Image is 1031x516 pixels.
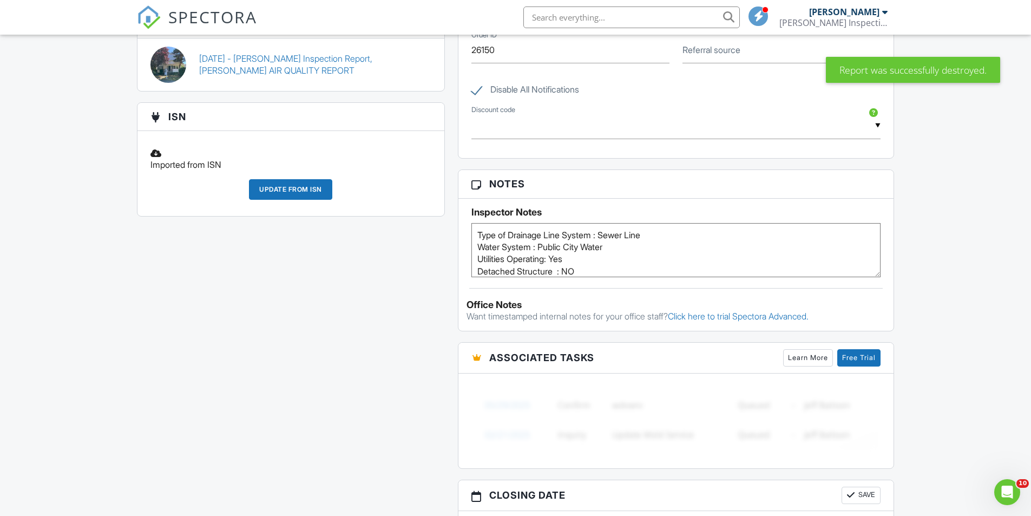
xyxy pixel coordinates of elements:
a: Click here to trial Spectora Advanced. [668,311,809,322]
iframe: Intercom live chat [994,479,1020,505]
a: SPECTORA [137,15,257,37]
div: Office Notes [467,299,886,310]
label: Order ID [471,30,497,40]
label: Discount code [471,105,515,115]
a: Learn More [783,349,833,367]
a: [DATE] - [PERSON_NAME] Inspection Report, [PERSON_NAME] AIR QUALITY REPORT [199,53,431,77]
span: 10 [1016,479,1029,488]
div: Report was successfully destroyed. [826,57,1000,83]
a: Free Trial [837,349,881,367]
label: Disable All Notifications [471,84,579,98]
button: Save [842,487,881,504]
label: Referral source [682,44,740,56]
input: Search everything... [523,6,740,28]
textarea: Type of Drainage Line System : Sewer Line Water System : Public City Water Utilities Operating: Y... [471,223,881,277]
h3: Notes [458,170,894,198]
a: Update from ISN [249,179,332,208]
div: Boggs Inspection Services [779,17,888,28]
div: Update from ISN [249,179,332,200]
span: Closing date [489,488,566,502]
img: The Best Home Inspection Software - Spectora [137,5,161,29]
p: Want timestamped internal notes for your office staff? [467,310,886,322]
h3: ISN [137,103,444,131]
div: Imported from ISN [144,139,438,179]
img: blurred-tasks-251b60f19c3f713f9215ee2a18cbf2105fc2d72fcd585247cf5e9ec0c957c1dd.png [471,382,881,458]
h5: Inspector Notes [471,207,881,218]
span: SPECTORA [168,5,257,28]
div: [PERSON_NAME] [809,6,879,17]
span: Associated Tasks [489,350,594,365]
